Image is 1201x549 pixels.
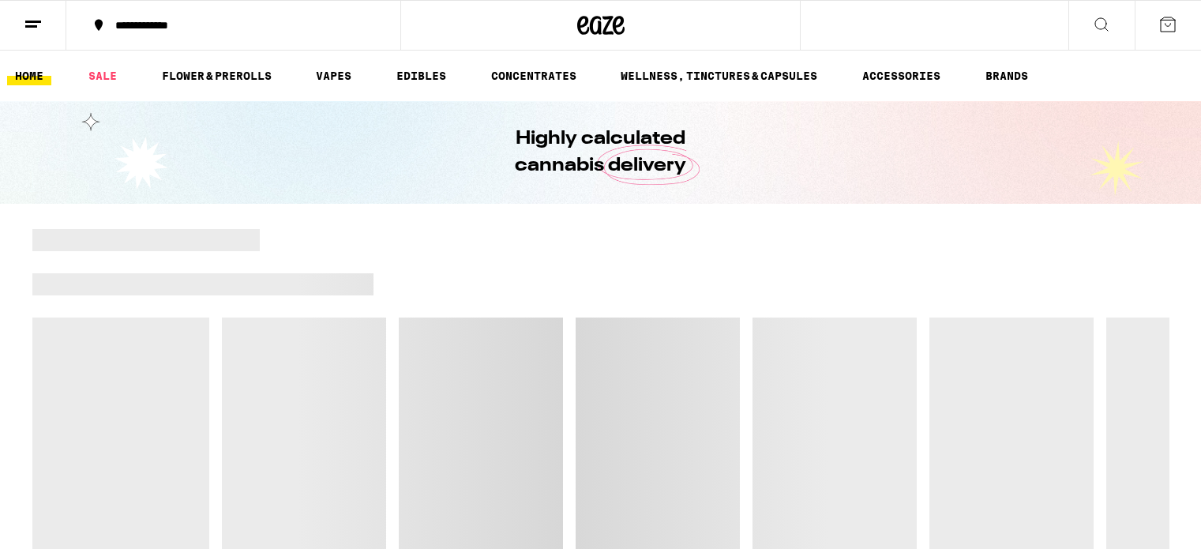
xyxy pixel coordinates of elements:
[81,66,125,85] a: SALE
[308,66,359,85] a: VAPES
[388,66,454,85] a: EDIBLES
[7,66,51,85] a: HOME
[854,66,948,85] a: ACCESSORIES
[483,66,584,85] a: CONCENTRATES
[978,66,1036,85] a: BRANDS
[154,66,280,85] a: FLOWER & PREROLLS
[471,126,731,179] h1: Highly calculated cannabis delivery
[613,66,825,85] a: WELLNESS, TINCTURES & CAPSULES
